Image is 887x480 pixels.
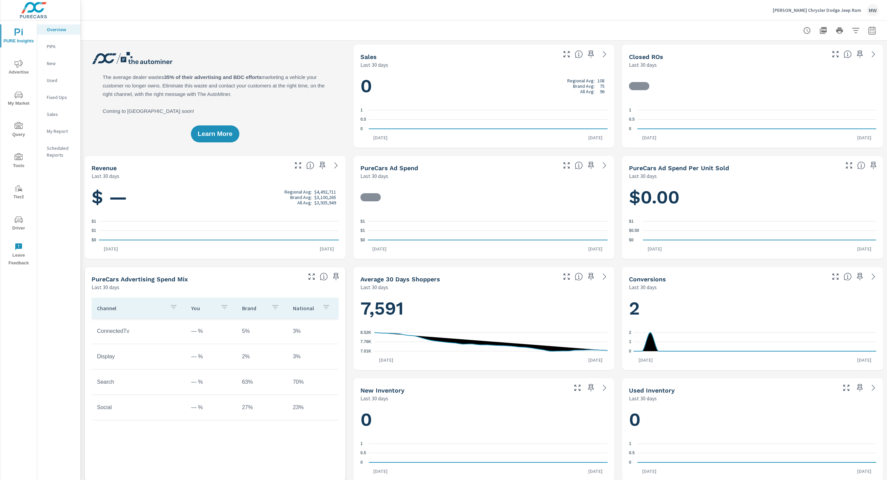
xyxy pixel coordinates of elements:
p: All Avg: [580,89,595,94]
p: PIPA [47,43,75,50]
h5: PureCars Ad Spend [360,164,418,172]
div: Sales [37,109,80,119]
p: [DATE] [584,134,607,141]
div: Used [37,75,80,85]
p: Last 30 days [92,172,119,180]
td: — % [186,323,237,340]
td: — % [186,374,237,391]
h5: Used Inventory [629,387,675,394]
p: Brand Avg: [573,83,595,89]
span: Save this to your personalized report [586,160,596,171]
a: See more details in report [599,49,610,60]
p: [DATE] [374,357,398,363]
p: [DATE] [852,245,876,252]
p: $3,935,949 [314,200,336,205]
text: 0 [360,126,363,131]
h1: 2 [629,297,876,320]
div: Overview [37,24,80,35]
p: [DATE] [369,468,392,475]
button: Select Date Range [865,24,879,37]
td: 2% [237,348,288,365]
p: Brand [242,305,266,312]
text: $0 [629,238,634,242]
text: 0.5 [360,451,366,456]
text: 1 [629,108,631,113]
p: [DATE] [584,468,607,475]
button: "Export Report to PDF" [816,24,830,37]
div: nav menu [0,20,37,270]
p: [DATE] [852,468,876,475]
span: Driver [2,216,35,232]
span: Learn More [198,131,232,137]
p: My Report [47,128,75,135]
p: [DATE] [637,134,661,141]
div: Scheduled Reports [37,143,80,160]
span: Query [2,122,35,139]
td: Social [92,399,186,416]
text: 1 [360,108,363,113]
p: Sales [47,111,75,118]
div: New [37,58,80,68]
span: Save this to your personalized report [854,382,865,393]
td: — % [186,399,237,416]
h1: 0 [629,408,876,431]
text: $0 [360,238,365,242]
p: Regional Avg: [284,189,312,195]
p: 96 [600,89,605,94]
span: This table looks at how you compare to the amount of budget you spend per channel as opposed to y... [320,273,328,281]
span: Save this to your personalized report [331,271,341,282]
text: 8.52K [360,330,371,335]
span: My Market [2,91,35,107]
text: $1 [360,228,365,233]
p: [DATE] [584,357,607,363]
button: Make Fullscreen [561,49,572,60]
a: See more details in report [599,271,610,282]
button: Print Report [833,24,846,37]
span: Number of vehicles sold by the dealership over the selected date range. [Source: This data is sou... [575,50,583,58]
text: $1 [629,219,634,224]
p: [DATE] [634,357,657,363]
span: Save this to your personalized report [317,160,328,171]
text: 0 [629,126,631,131]
text: 1 [629,340,631,344]
p: [PERSON_NAME] Chrysler Dodge Jeep Ram [773,7,861,13]
span: Save this to your personalized report [586,49,596,60]
text: $0 [92,238,96,242]
p: [DATE] [99,245,123,252]
button: Make Fullscreen [830,271,841,282]
p: Last 30 days [92,283,119,291]
p: $4,492,711 [314,189,336,195]
span: Save this to your personalized report [868,160,879,171]
span: Tier2 [2,184,35,201]
p: Last 30 days [360,172,388,180]
a: See more details in report [599,382,610,393]
button: Make Fullscreen [844,160,854,171]
td: 5% [237,323,288,340]
p: Used [47,77,75,84]
p: Overview [47,26,75,33]
button: Make Fullscreen [830,49,841,60]
p: Last 30 days [629,394,657,402]
span: Leave Feedback [2,243,35,267]
h5: Sales [360,53,377,60]
div: MW [867,4,879,16]
text: 7.76K [360,340,371,344]
p: [DATE] [368,245,391,252]
p: Last 30 days [629,172,657,180]
span: Save this to your personalized report [854,271,865,282]
span: Average cost of advertising per each vehicle sold at the dealer over the selected date range. The... [857,161,865,169]
button: Make Fullscreen [293,160,303,171]
h5: Average 30 Days Shoppers [360,276,440,283]
td: 3% [288,348,338,365]
text: 0.5 [629,117,635,122]
p: 108 [597,78,605,83]
a: See more details in report [868,49,879,60]
span: The number of dealer-specified goals completed by a visitor. [Source: This data is provided by th... [844,273,852,281]
a: See more details in report [599,160,610,171]
p: You [191,305,215,312]
span: Total cost of media for all PureCars channels for the selected dealership group over the selected... [575,161,583,169]
button: Make Fullscreen [561,160,572,171]
p: [DATE] [643,245,667,252]
h1: 0 [360,408,608,431]
h5: Revenue [92,164,117,172]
